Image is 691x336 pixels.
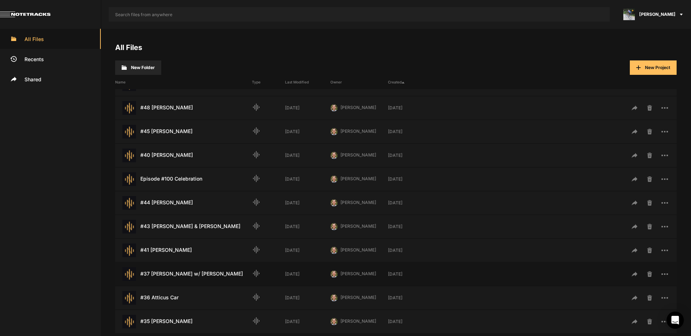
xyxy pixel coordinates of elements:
[115,43,142,52] a: All Files
[285,223,330,230] div: [DATE]
[115,125,252,139] div: #45 [PERSON_NAME]
[340,247,376,253] span: [PERSON_NAME]
[252,317,261,325] mat-icon: Audio
[285,152,330,159] div: [DATE]
[115,291,252,305] div: #36 Atticus Car
[115,172,252,186] div: Episode #100 Celebration
[330,128,338,135] img: 424769395311cb87e8bb3f69157a6d24
[285,247,330,254] div: [DATE]
[115,244,252,257] div: #41 [PERSON_NAME]
[667,312,684,329] div: Open Intercom Messenger
[330,80,388,85] div: Owner
[340,271,376,276] span: [PERSON_NAME]
[388,247,433,254] div: [DATE]
[115,315,252,328] div: #35 [PERSON_NAME]
[340,152,376,158] span: [PERSON_NAME]
[623,9,635,20] img: ACg8ocLxXzHjWyafR7sVkIfmxRufCxqaSAR27SDjuE-ggbMy1qqdgD8=s96-c
[388,223,433,230] div: [DATE]
[252,103,261,112] mat-icon: Audio
[122,220,136,233] img: star-track.png
[330,271,338,278] img: 424769395311cb87e8bb3f69157a6d24
[252,245,261,254] mat-icon: Audio
[285,295,330,301] div: [DATE]
[115,267,252,281] div: #37 [PERSON_NAME] w/ [PERSON_NAME]
[388,295,433,301] div: [DATE]
[630,60,677,75] button: New Project
[122,125,136,139] img: star-track.png
[388,318,433,325] div: [DATE]
[388,80,433,85] div: Created
[115,196,252,210] div: #44 [PERSON_NAME]
[122,101,136,115] img: star-track.png
[122,172,136,186] img: star-track.png
[115,149,252,162] div: #40 [PERSON_NAME]
[252,150,261,159] mat-icon: Audio
[115,101,252,115] div: #48 [PERSON_NAME]
[252,174,261,183] mat-icon: Audio
[388,176,433,182] div: [DATE]
[330,176,338,183] img: 424769395311cb87e8bb3f69157a6d24
[122,315,136,328] img: star-track.png
[645,65,670,70] span: New Project
[340,200,376,205] span: [PERSON_NAME]
[122,149,136,162] img: star-track.png
[115,220,252,233] div: #43 [PERSON_NAME] & [PERSON_NAME]
[285,176,330,182] div: [DATE]
[340,176,376,181] span: [PERSON_NAME]
[285,318,330,325] div: [DATE]
[330,199,338,206] img: 424769395311cb87e8bb3f69157a6d24
[285,271,330,277] div: [DATE]
[122,196,136,210] img: star-track.png
[109,7,610,22] input: Search files from anywhere
[340,295,376,300] span: [PERSON_NAME]
[330,223,338,230] img: 424769395311cb87e8bb3f69157a6d24
[330,152,338,159] img: 424769395311cb87e8bb3f69157a6d24
[122,267,136,281] img: star-track.png
[388,200,433,206] div: [DATE]
[340,105,376,110] span: [PERSON_NAME]
[252,293,261,301] mat-icon: Audio
[285,200,330,206] div: [DATE]
[388,271,433,277] div: [DATE]
[252,269,261,278] mat-icon: Audio
[340,128,376,134] span: [PERSON_NAME]
[388,152,433,159] div: [DATE]
[330,294,338,301] img: 424769395311cb87e8bb3f69157a6d24
[340,223,376,229] span: [PERSON_NAME]
[388,128,433,135] div: [DATE]
[122,244,136,257] img: star-track.png
[388,105,433,111] div: [DATE]
[252,80,285,85] div: Type
[122,291,136,305] img: star-track.png
[285,80,330,85] div: Last Modified
[115,60,161,75] button: New Folder
[330,104,338,112] img: 424769395311cb87e8bb3f69157a6d24
[340,318,376,324] span: [PERSON_NAME]
[639,11,676,18] span: [PERSON_NAME]
[330,318,338,325] img: 424769395311cb87e8bb3f69157a6d24
[252,198,261,206] mat-icon: Audio
[285,105,330,111] div: [DATE]
[285,128,330,135] div: [DATE]
[115,80,252,85] div: Name
[330,247,338,254] img: 424769395311cb87e8bb3f69157a6d24
[252,222,261,230] mat-icon: Audio
[252,127,261,135] mat-icon: Audio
